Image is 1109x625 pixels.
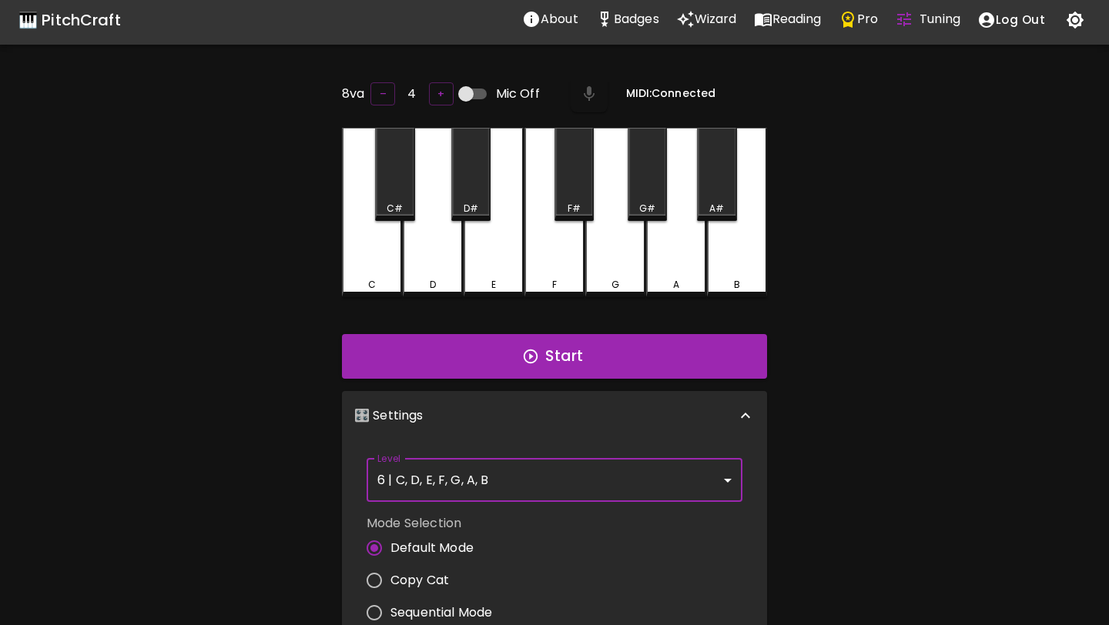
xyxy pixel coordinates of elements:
p: 🎛️ Settings [354,406,424,425]
label: Mode Selection [367,514,504,532]
div: G [611,278,619,292]
button: Reading [745,4,830,35]
span: Copy Cat [390,571,449,590]
h6: 4 [407,83,416,105]
a: Wizard [668,4,745,36]
p: Wizard [695,10,737,28]
button: Stats [587,4,668,35]
p: Pro [857,10,878,28]
button: Start [342,334,767,379]
button: About [514,4,587,35]
label: Level [377,452,401,465]
p: Badges [614,10,659,28]
a: Tuning Quiz [886,4,969,36]
button: + [429,82,454,106]
div: G# [639,202,655,216]
button: Pro [830,4,886,35]
div: A [673,278,679,292]
span: Mic Off [496,85,540,103]
div: F [552,278,557,292]
div: D# [464,202,478,216]
div: A# [709,202,724,216]
div: B [734,278,740,292]
h6: MIDI: Connected [626,85,715,102]
div: C# [387,202,403,216]
a: Stats [587,4,668,36]
span: Default Mode [390,539,474,557]
button: Wizard [668,4,745,35]
div: 🎛️ Settings [342,391,767,440]
div: D [430,278,436,292]
span: Sequential Mode [390,603,492,622]
p: About [541,10,578,28]
a: 🎹 PitchCraft [18,8,121,32]
div: F# [568,202,581,216]
button: account of current user [969,4,1054,36]
a: Pro [830,4,886,36]
a: Reading [745,4,830,36]
button: Tuning Quiz [886,4,969,35]
button: – [370,82,395,106]
h6: 8va [342,83,364,105]
a: About [514,4,587,36]
div: 6 | C, D, E, F, G, A, B [367,459,742,502]
div: C [368,278,376,292]
p: Tuning [920,10,960,28]
div: E [491,278,496,292]
p: Reading [772,10,822,28]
